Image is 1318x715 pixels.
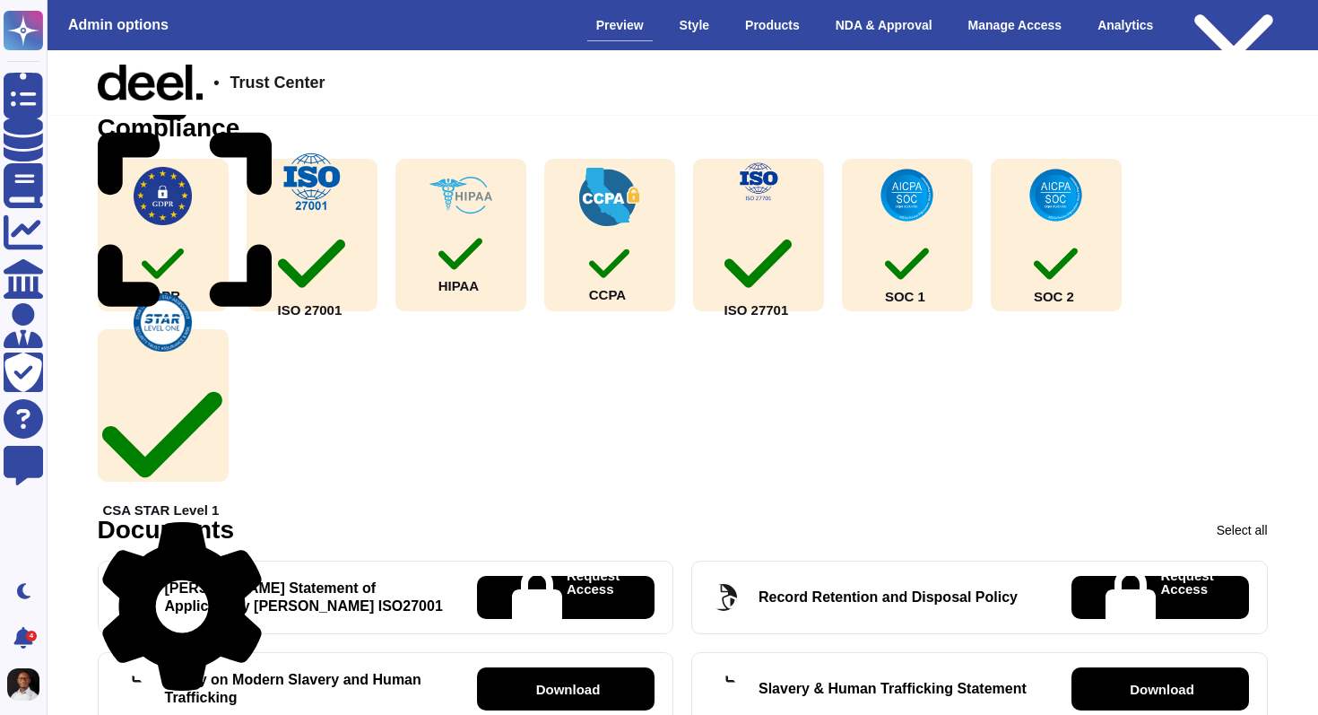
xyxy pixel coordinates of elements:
[827,10,941,40] div: NDA & Approval
[579,168,639,226] img: check
[1034,239,1078,302] div: SOC 2
[230,74,325,91] span: Trust Center
[4,665,52,704] button: user
[736,10,809,40] div: Products
[281,153,343,211] img: check
[589,240,630,301] div: CCPA
[759,680,1027,698] div: Slavery & Human Trafficking Statement
[587,10,653,41] div: Preview
[438,229,483,293] div: HIPAA
[98,65,204,100] img: Company Banner
[1130,683,1194,696] p: Download
[671,10,718,40] div: Style
[165,671,456,707] div: Policy on Modern Slavery and Human Trafficking
[536,683,601,696] p: Download
[102,366,222,517] div: CSA STAR Level 1
[729,153,787,211] img: check
[429,177,492,214] img: check
[134,293,192,352] img: check
[7,668,39,701] img: user
[98,116,240,141] div: Compliance
[1160,569,1213,625] p: Request Access
[1088,10,1162,40] div: Analytics
[567,569,620,625] p: Request Access
[1217,524,1268,536] div: Select all
[213,74,219,91] span: •
[759,589,1018,606] div: Record Retention and Disposal Policy
[68,16,169,33] h3: Admin options
[878,166,936,224] img: check
[278,225,346,317] div: ISO 27001
[959,10,1071,40] div: Manage Access
[1027,166,1085,224] img: check
[724,225,793,317] div: ISO 27701
[885,239,929,302] div: SOC 1
[26,631,37,641] div: 4
[98,518,234,543] div: Documents
[165,580,456,615] div: [PERSON_NAME] Statement of Applicability [PERSON_NAME] ISO27001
